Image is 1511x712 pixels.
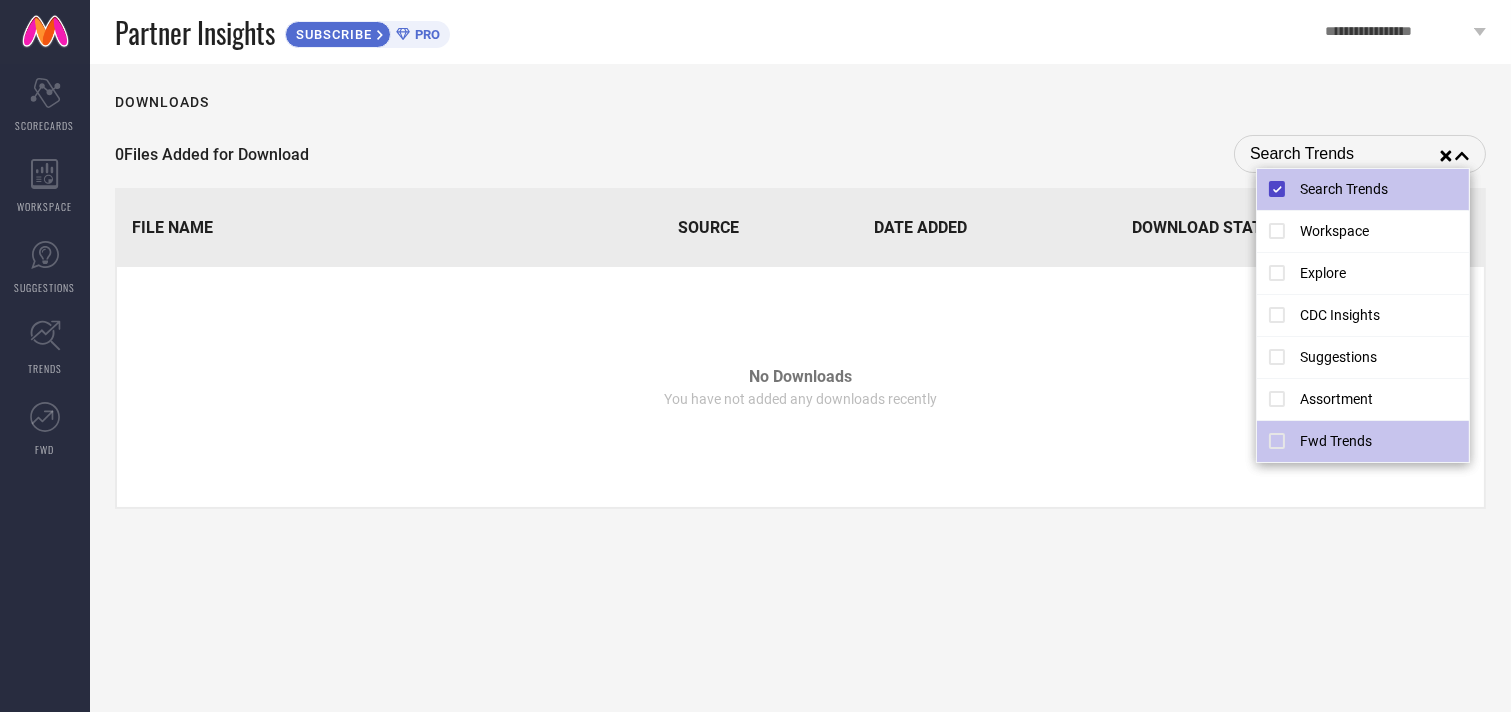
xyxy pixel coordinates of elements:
[1257,169,1469,211] li: Search Trends
[410,27,440,42] span: PRO
[115,145,309,164] span: 0 Files Added for Download
[1257,211,1469,253] li: Workspace
[678,218,739,237] span: Source
[1132,218,1283,237] span: Download Status
[1257,379,1469,421] li: Assortment
[749,367,852,386] span: No Downloads
[16,118,75,133] span: SCORECARDS
[1257,253,1469,295] li: Explore
[36,442,55,457] span: FWD
[115,94,209,110] h1: Downloads
[286,27,377,42] span: SUBSCRIBE
[664,391,937,407] span: You have not added any downloads recently
[285,16,450,48] a: SUBSCRIBEPRO
[15,280,76,295] span: SUGGESTIONS
[1257,421,1469,462] li: Fwd Trends
[18,199,73,214] span: WORKSPACE
[115,12,275,53] span: Partner Insights
[28,361,62,376] span: TRENDS
[1257,295,1469,337] li: CDC Insights
[132,218,213,237] span: File Name
[874,218,967,237] span: Date Added
[1257,337,1469,379] li: Suggestions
